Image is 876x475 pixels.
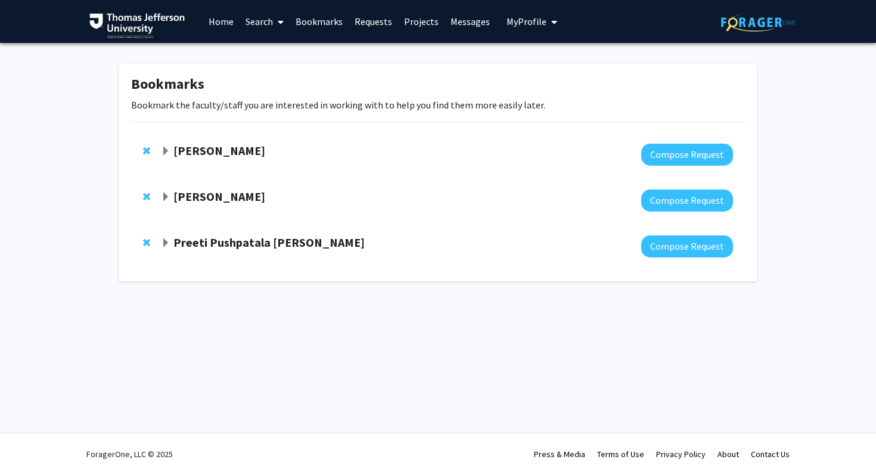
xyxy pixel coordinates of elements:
iframe: Chat [9,421,51,466]
a: Privacy Policy [656,449,706,460]
a: Home [203,1,240,42]
a: Bookmarks [290,1,349,42]
h1: Bookmarks [131,76,745,93]
a: Projects [398,1,445,42]
button: Compose Request to Preeti Pushpatala Zanwar [641,235,733,257]
span: Remove Mahdi Alizedah from bookmarks [143,146,150,156]
img: ForagerOne Logo [721,13,796,32]
span: My Profile [507,15,546,27]
a: Press & Media [534,449,585,460]
button: Compose Request to Mahdi Alizedah [641,144,733,166]
a: Search [240,1,290,42]
a: Requests [349,1,398,42]
img: Thomas Jefferson University Logo [89,13,185,38]
strong: Preeti Pushpatala [PERSON_NAME] [173,235,365,250]
p: Bookmark the faculty/staff you are interested in working with to help you find them more easily l... [131,98,745,112]
span: Remove Preeti Pushpatala Zanwar from bookmarks [143,238,150,247]
a: Terms of Use [597,449,644,460]
span: Remove Elizabeth Wright-Jin from bookmarks [143,192,150,201]
span: Expand Elizabeth Wright-Jin Bookmark [161,193,170,202]
a: Contact Us [751,449,790,460]
span: Expand Preeti Pushpatala Zanwar Bookmark [161,238,170,248]
a: About [717,449,739,460]
strong: [PERSON_NAME] [173,143,265,158]
span: Expand Mahdi Alizedah Bookmark [161,147,170,156]
a: Messages [445,1,496,42]
button: Compose Request to Elizabeth Wright-Jin [641,190,733,212]
div: ForagerOne, LLC © 2025 [86,433,173,475]
strong: [PERSON_NAME] [173,189,265,204]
